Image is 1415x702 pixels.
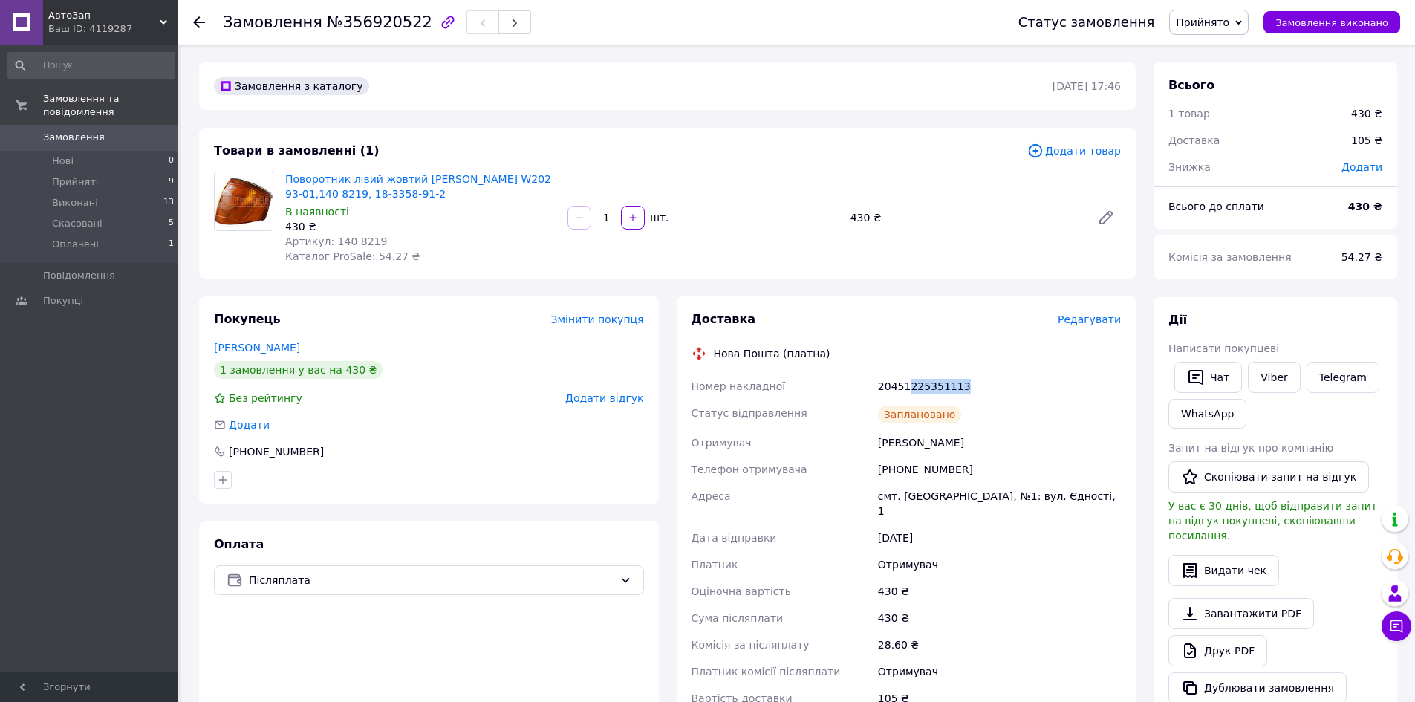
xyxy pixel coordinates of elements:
span: В наявності [285,206,349,218]
div: [PERSON_NAME] [875,429,1124,456]
time: [DATE] 17:46 [1053,80,1121,92]
img: Поворотник лівий жовтий Mercedes Benz W202 93-01,140 8219, 18-3358-91-2 [215,172,273,230]
span: Додати [229,419,270,431]
div: 20451225351113 [875,373,1124,400]
span: №356920522 [327,13,432,31]
div: 105 ₴ [1342,124,1391,157]
span: 54.27 ₴ [1341,251,1382,263]
span: Дата відправки [692,532,777,544]
div: 430 ₴ [875,578,1124,605]
button: Чат з покупцем [1382,611,1411,641]
span: Номер накладної [692,380,786,392]
input: Пошук [7,52,175,79]
div: 1 замовлення у вас на 430 ₴ [214,361,383,379]
span: Замовлення виконано [1275,17,1388,28]
span: Доставка [1168,134,1220,146]
span: Комісія за замовлення [1168,251,1292,263]
span: Додати відгук [565,392,643,404]
span: Покупець [214,312,281,326]
span: Платник [692,559,738,571]
span: 0 [169,155,174,168]
span: Виконані [52,196,98,209]
span: Без рейтингу [229,392,302,404]
span: 9 [169,175,174,189]
span: Артикул: 140 8219 [285,235,387,247]
span: У вас є 30 днів, щоб відправити запит на відгук покупцеві, скопіювавши посилання. [1168,500,1377,542]
span: Нові [52,155,74,168]
a: Друк PDF [1168,635,1267,666]
span: Замовлення [223,13,322,31]
div: 430 ₴ [285,219,556,234]
div: смт. [GEOGRAPHIC_DATA], №1: вул. Єдності, 1 [875,483,1124,524]
span: Телефон отримувача [692,464,807,475]
span: Замовлення [43,131,105,144]
div: 28.60 ₴ [875,631,1124,658]
span: Додати [1341,161,1382,173]
span: Оплачені [52,238,99,251]
span: Оплата [214,537,264,551]
button: Замовлення виконано [1263,11,1400,33]
div: 430 ₴ [1351,106,1382,121]
span: Покупці [43,294,83,308]
a: WhatsApp [1168,399,1246,429]
span: Товари в замовленні (1) [214,143,380,157]
div: Повернутися назад [193,15,205,30]
span: Комісія за післяплату [692,639,810,651]
button: Видати чек [1168,555,1279,586]
div: Нова Пошта (платна) [710,346,834,361]
a: Завантажити PDF [1168,598,1314,629]
b: 430 ₴ [1348,201,1382,212]
div: Ваш ID: 4119287 [48,22,178,36]
span: Прийняті [52,175,98,189]
span: Написати покупцеві [1168,342,1279,354]
span: Доставка [692,312,756,326]
span: Статус відправлення [692,407,807,419]
span: Повідомлення [43,269,115,282]
span: Дії [1168,313,1187,327]
span: Платник комісії післяплати [692,666,841,677]
span: Сума післяплати [692,612,784,624]
span: Скасовані [52,217,103,230]
div: 430 ₴ [845,207,1085,228]
span: 1 товар [1168,108,1210,120]
div: Отримувач [875,658,1124,685]
div: шт. [646,210,670,225]
span: Запит на відгук про компанію [1168,442,1333,454]
a: Viber [1248,362,1300,393]
div: Замовлення з каталогу [214,77,369,95]
span: Каталог ProSale: 54.27 ₴ [285,250,420,262]
span: 13 [163,196,174,209]
span: Додати товар [1027,143,1121,159]
span: Оціночна вартість [692,585,791,597]
span: АвтоЗап [48,9,160,22]
span: Отримувач [692,437,752,449]
a: Telegram [1307,362,1379,393]
a: [PERSON_NAME] [214,342,300,354]
span: Прийнято [1176,16,1229,28]
span: Всього до сплати [1168,201,1264,212]
span: Знижка [1168,161,1211,173]
span: Всього [1168,78,1214,92]
div: [PHONE_NUMBER] [875,456,1124,483]
div: [DATE] [875,524,1124,551]
span: Адреса [692,490,731,502]
span: Змінити покупця [551,313,644,325]
span: 5 [169,217,174,230]
button: Чат [1174,362,1242,393]
a: Редагувати [1091,203,1121,233]
span: Замовлення та повідомлення [43,92,178,119]
a: Поворотник лівий жовтий [PERSON_NAME] W202 93-01,140 8219, 18-3358-91-2 [285,173,551,200]
div: Статус замовлення [1018,15,1155,30]
div: Заплановано [878,406,962,423]
button: Скопіювати запит на відгук [1168,461,1369,493]
div: [PHONE_NUMBER] [227,444,325,459]
span: 1 [169,238,174,251]
span: Редагувати [1058,313,1121,325]
span: Післяплата [249,572,614,588]
div: Отримувач [875,551,1124,578]
div: 430 ₴ [875,605,1124,631]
